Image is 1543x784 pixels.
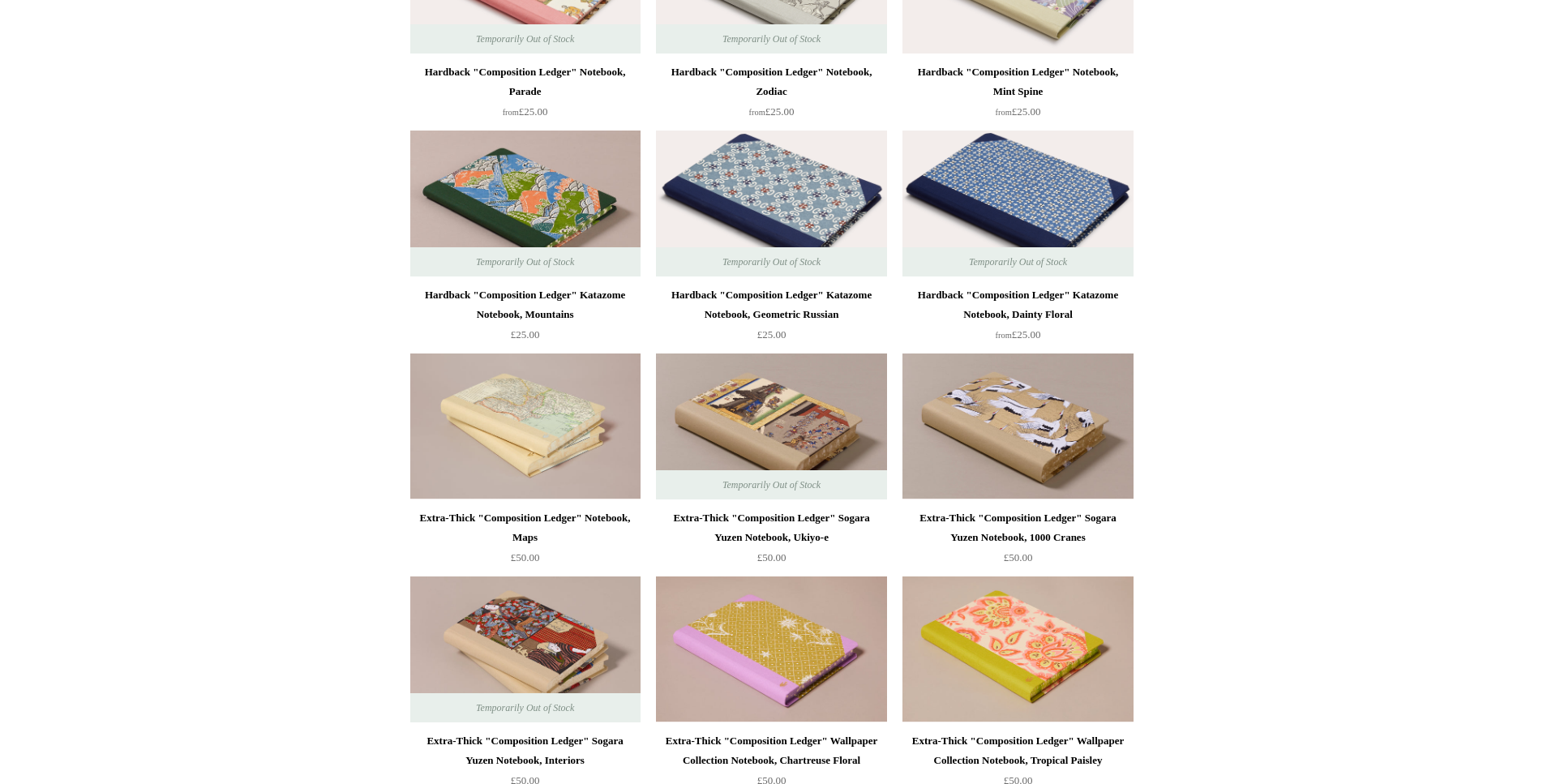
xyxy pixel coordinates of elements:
[410,131,641,276] a: Hardback "Composition Ledger" Katazome Notebook, Mountains Hardback "Composition Ledger" Katazome...
[660,508,882,547] div: Extra-Thick "Composition Ledger" Sogara Yuzen Notebook, Ukiyo-e
[503,108,519,117] span: from
[410,353,641,499] a: Extra-Thick "Composition Ledger" Notebook, Maps Extra-Thick "Composition Ledger" Notebook, Maps
[511,551,540,563] span: £50.00
[656,353,886,499] a: Extra-Thick "Composition Ledger" Sogara Yuzen Notebook, Ukiyo-e Extra-Thick "Composition Ledger" ...
[414,508,636,547] div: Extra-Thick "Composition Ledger" Notebook, Maps
[757,328,787,341] span: £25.00
[656,576,886,722] a: Extra-Thick "Composition Ledger" Wallpaper Collection Notebook, Chartreuse Floral Extra-Thick "Co...
[503,105,548,118] span: £25.00
[410,62,641,129] a: Hardback "Composition Ledger" Notebook, Parade from£25.00
[460,24,590,54] span: Temporarily Out of Stock
[410,508,641,575] a: Extra-Thick "Composition Ledger" Notebook, Maps £50.00
[414,285,636,324] div: Hardback "Composition Ledger" Katazome Notebook, Mountains
[902,576,1133,722] a: Extra-Thick "Composition Ledger" Wallpaper Collection Notebook, Tropical Paisley Extra-Thick "Com...
[656,62,886,129] a: Hardback "Composition Ledger" Notebook, Zodiac from£25.00
[1004,551,1033,563] span: £50.00
[656,576,886,722] img: Extra-Thick "Composition Ledger" Wallpaper Collection Notebook, Chartreuse Floral
[907,731,1129,770] div: Extra-Thick "Composition Ledger" Wallpaper Collection Notebook, Tropical Paisley
[460,247,590,276] span: Temporarily Out of Stock
[902,508,1133,575] a: Extra-Thick "Composition Ledger" Sogara Yuzen Notebook, 1000 Cranes £50.00
[749,108,765,117] span: from
[902,285,1133,352] a: Hardback "Composition Ledger" Katazome Notebook, Dainty Floral from£25.00
[656,353,886,499] img: Extra-Thick "Composition Ledger" Sogara Yuzen Notebook, Ukiyo-e
[749,105,795,118] span: £25.00
[902,576,1133,722] img: Extra-Thick "Composition Ledger" Wallpaper Collection Notebook, Tropical Paisley
[660,285,882,324] div: Hardback "Composition Ledger" Katazome Notebook, Geometric Russian
[511,328,540,341] span: £25.00
[757,551,787,563] span: £50.00
[996,328,1041,341] span: £25.00
[953,247,1083,276] span: Temporarily Out of Stock
[410,131,641,276] img: Hardback "Composition Ledger" Katazome Notebook, Mountains
[414,62,636,101] div: Hardback "Composition Ledger" Notebook, Parade
[660,62,882,101] div: Hardback "Composition Ledger" Notebook, Zodiac
[907,285,1129,324] div: Hardback "Composition Ledger" Katazome Notebook, Dainty Floral
[996,331,1012,340] span: from
[410,353,641,499] img: Extra-Thick "Composition Ledger" Notebook, Maps
[996,105,1041,118] span: £25.00
[902,62,1133,129] a: Hardback "Composition Ledger" Notebook, Mint Spine from£25.00
[902,353,1133,499] a: Extra-Thick "Composition Ledger" Sogara Yuzen Notebook, 1000 Cranes Extra-Thick "Composition Ledg...
[656,131,886,276] a: Hardback "Composition Ledger" Katazome Notebook, Geometric Russian Hardback "Composition Ledger" ...
[996,108,1012,117] span: from
[706,247,837,276] span: Temporarily Out of Stock
[410,576,641,722] img: Extra-Thick "Composition Ledger" Sogara Yuzen Notebook, Interiors
[907,508,1129,547] div: Extra-Thick "Composition Ledger" Sogara Yuzen Notebook, 1000 Cranes
[706,24,837,54] span: Temporarily Out of Stock
[656,508,886,575] a: Extra-Thick "Composition Ledger" Sogara Yuzen Notebook, Ukiyo-e £50.00
[660,731,882,770] div: Extra-Thick "Composition Ledger" Wallpaper Collection Notebook, Chartreuse Floral
[902,131,1133,276] img: Hardback "Composition Ledger" Katazome Notebook, Dainty Floral
[414,731,636,770] div: Extra-Thick "Composition Ledger" Sogara Yuzen Notebook, Interiors
[706,470,837,499] span: Temporarily Out of Stock
[656,285,886,352] a: Hardback "Composition Ledger" Katazome Notebook, Geometric Russian £25.00
[907,62,1129,101] div: Hardback "Composition Ledger" Notebook, Mint Spine
[410,285,641,352] a: Hardback "Composition Ledger" Katazome Notebook, Mountains £25.00
[410,576,641,722] a: Extra-Thick "Composition Ledger" Sogara Yuzen Notebook, Interiors Extra-Thick "Composition Ledger...
[460,693,590,722] span: Temporarily Out of Stock
[656,131,886,276] img: Hardback "Composition Ledger" Katazome Notebook, Geometric Russian
[902,131,1133,276] a: Hardback "Composition Ledger" Katazome Notebook, Dainty Floral Hardback "Composition Ledger" Kata...
[902,353,1133,499] img: Extra-Thick "Composition Ledger" Sogara Yuzen Notebook, 1000 Cranes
